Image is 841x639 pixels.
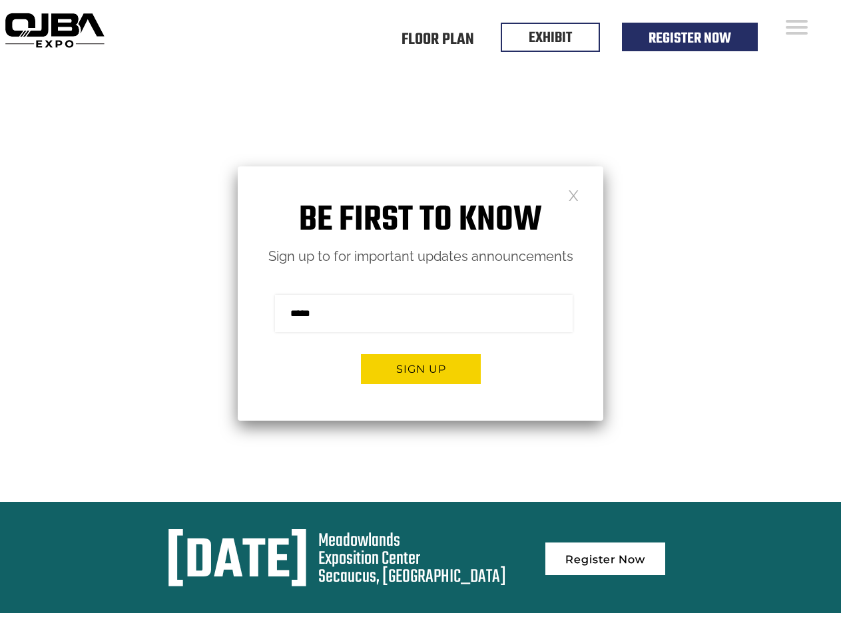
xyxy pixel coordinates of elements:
p: Sign up to for important updates announcements [238,245,603,268]
a: EXHIBIT [529,27,572,49]
a: Close [568,189,579,200]
div: Meadowlands Exposition Center Secaucus, [GEOGRAPHIC_DATA] [318,532,506,586]
a: Register Now [545,542,665,575]
h1: Be first to know [238,200,603,242]
div: [DATE] [166,532,309,593]
a: Register Now [649,27,731,50]
button: Sign up [361,354,481,384]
